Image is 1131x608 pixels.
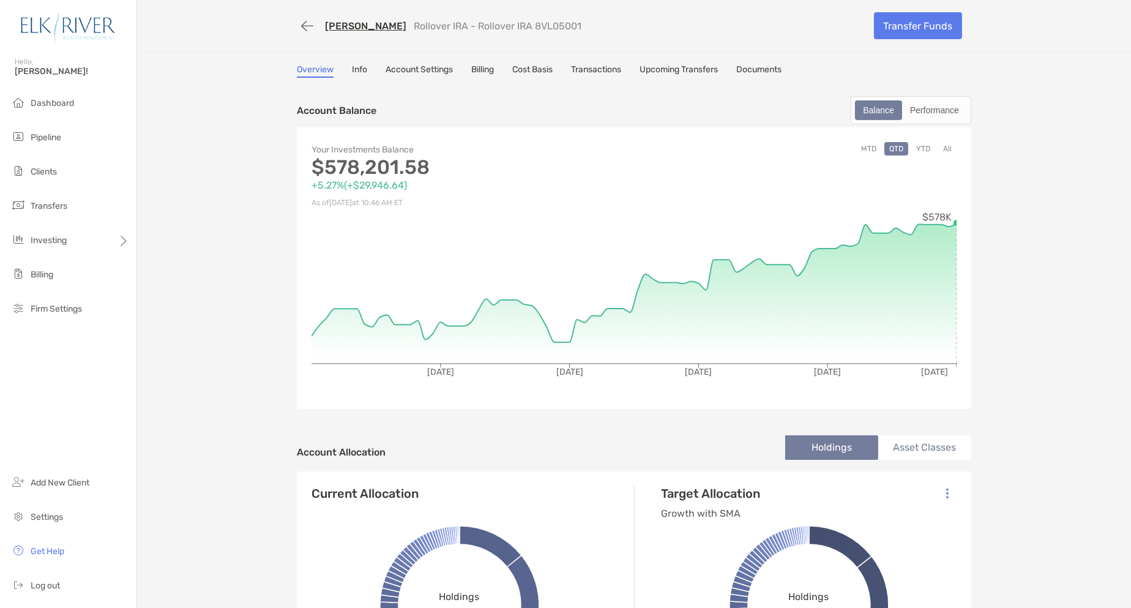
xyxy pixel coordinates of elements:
[297,103,376,118] p: Account Balance
[31,132,61,143] span: Pipeline
[11,475,26,489] img: add_new_client icon
[31,167,57,177] span: Clients
[31,269,53,280] span: Billing
[15,5,122,49] img: Zoe Logo
[427,367,454,377] tspan: [DATE]
[851,96,971,124] div: segmented control
[736,64,782,78] a: Documents
[856,102,901,119] div: Balance
[874,12,962,39] a: Transfer Funds
[640,64,718,78] a: Upcoming Transfers
[312,160,634,175] p: $578,201.58
[11,301,26,315] img: firm-settings icon
[856,142,881,156] button: MTD
[789,591,829,602] span: Holdings
[325,20,406,32] a: [PERSON_NAME]
[414,20,581,32] p: Rollover IRA - Rollover IRA 8VL05001
[312,178,634,193] p: +5.27% ( +$29,946.64 )
[11,129,26,144] img: pipeline icon
[878,435,971,460] li: Asset Classes
[15,66,129,77] span: [PERSON_NAME]!
[556,367,583,377] tspan: [DATE]
[11,543,26,558] img: get-help icon
[471,64,494,78] a: Billing
[31,546,64,557] span: Get Help
[31,478,89,488] span: Add New Client
[31,201,67,211] span: Transfers
[312,486,419,501] h4: Current Allocation
[11,95,26,110] img: dashboard icon
[31,98,74,108] span: Dashboard
[31,512,63,522] span: Settings
[386,64,453,78] a: Account Settings
[352,64,367,78] a: Info
[911,142,935,156] button: YTD
[11,198,26,212] img: transfers icon
[661,506,760,521] p: Growth with SMA
[11,577,26,592] img: logout icon
[312,142,634,157] p: Your Investments Balance
[11,232,26,247] img: investing icon
[31,304,82,314] span: Firm Settings
[11,266,26,281] img: billing icon
[31,235,67,246] span: Investing
[661,486,760,501] h4: Target Allocation
[946,488,949,499] img: Icon List Menu
[439,591,480,602] span: Holdings
[922,211,952,223] tspan: $578K
[297,446,386,458] h4: Account Allocation
[685,367,712,377] tspan: [DATE]
[921,367,948,377] tspan: [DATE]
[785,435,878,460] li: Holdings
[31,580,60,591] span: Log out
[11,163,26,178] img: clients icon
[814,367,841,377] tspan: [DATE]
[297,64,334,78] a: Overview
[512,64,553,78] a: Cost Basis
[903,102,966,119] div: Performance
[938,142,957,156] button: All
[571,64,621,78] a: Transactions
[11,509,26,524] img: settings icon
[312,195,634,211] p: As of [DATE] at 10:46 AM ET
[884,142,908,156] button: QTD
